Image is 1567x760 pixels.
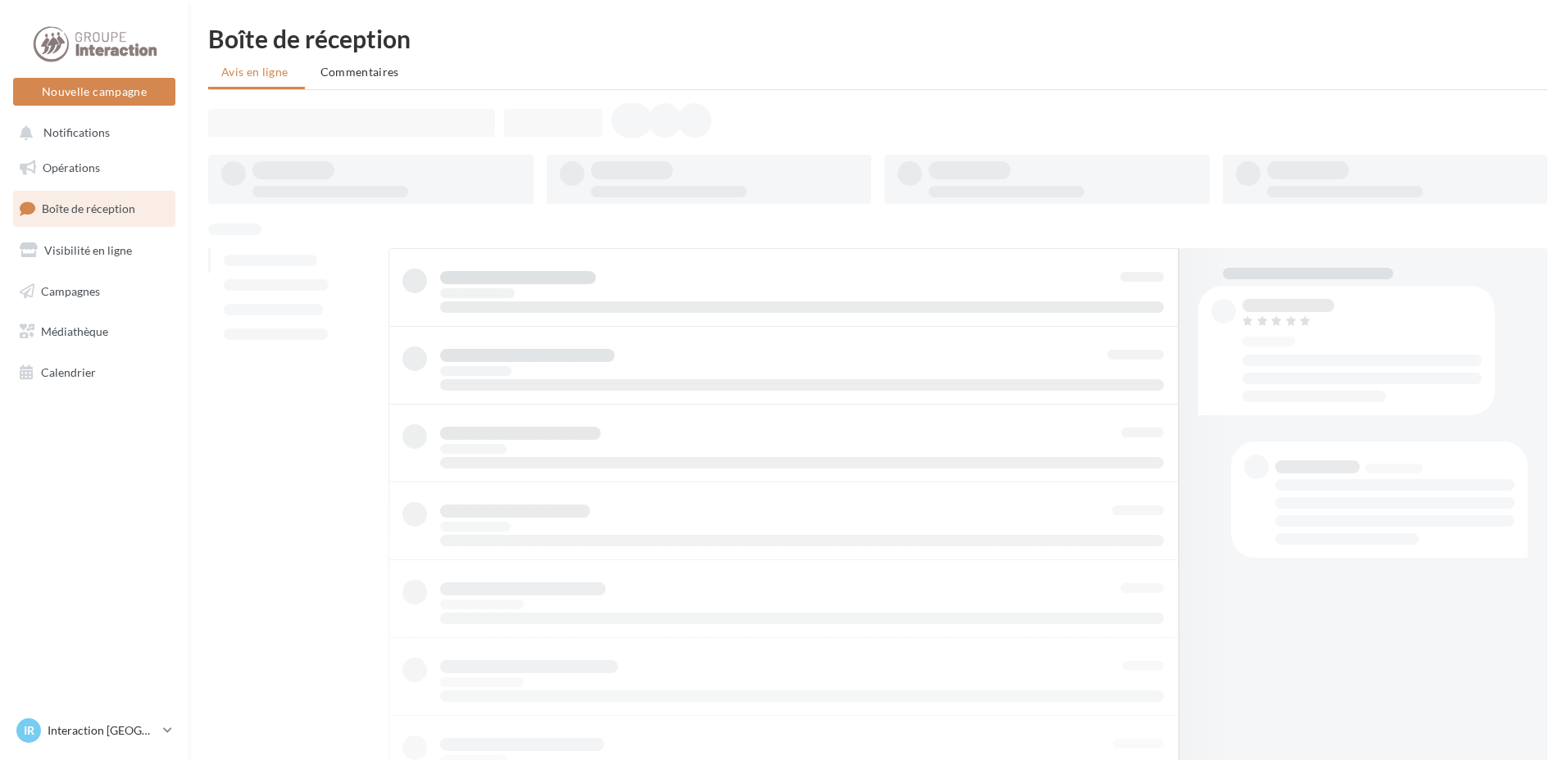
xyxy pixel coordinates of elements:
[43,161,100,174] span: Opérations
[42,201,135,215] span: Boîte de réception
[44,243,132,257] span: Visibilité en ligne
[320,65,399,79] span: Commentaires
[48,722,157,739] p: Interaction [GEOGRAPHIC_DATA]
[10,274,179,309] a: Campagnes
[10,191,179,226] a: Boîte de réception
[41,283,100,297] span: Campagnes
[43,126,110,140] span: Notifications
[208,26,1547,51] div: Boîte de réception
[41,365,96,379] span: Calendrier
[10,314,179,349] a: Médiathèque
[41,324,108,338] span: Médiathèque
[10,151,179,185] a: Opérations
[10,355,179,390] a: Calendrier
[13,78,175,106] button: Nouvelle campagne
[24,722,34,739] span: IR
[13,715,175,746] a: IR Interaction [GEOGRAPHIC_DATA]
[10,233,179,268] a: Visibilité en ligne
